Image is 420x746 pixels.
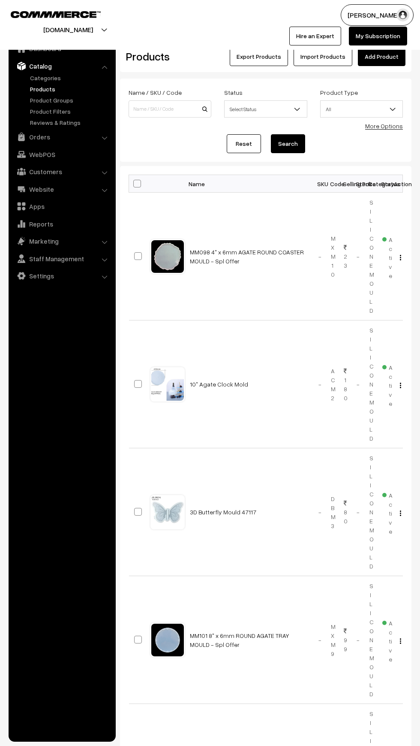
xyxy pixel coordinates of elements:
[289,27,341,45] a: Hire an Expert
[339,448,351,576] td: 80
[320,88,358,97] label: Product Type
[358,47,405,66] a: Add Product
[224,100,307,118] span: Select Status
[400,255,401,260] img: Menu
[11,268,113,284] a: Settings
[129,88,182,97] label: Name / SKU / Code
[339,576,351,704] td: 99
[190,248,304,265] a: MM098 4" x 6mm AGATE ROUND COASTER MOULD - Spl Offer
[190,632,289,648] a: MM101 8" x 6mm ROUND AGATE TRAY MOULD - Spl Offer
[313,448,326,576] td: -
[11,181,113,197] a: Website
[377,175,390,193] th: Status
[11,233,113,249] a: Marketing
[382,361,393,408] span: Active
[13,19,123,40] button: [DOMAIN_NAME]
[400,383,401,388] img: Menu
[364,175,377,193] th: Category
[225,102,306,117] span: Select Status
[11,58,113,74] a: Catalog
[390,175,403,193] th: Action
[351,576,364,704] td: -
[349,27,407,45] a: My Subscription
[28,96,113,105] a: Product Groups
[224,88,243,97] label: Status
[351,320,364,448] td: -
[185,175,313,193] th: Name
[326,175,339,193] th: Code
[11,251,113,266] a: Staff Management
[294,47,352,66] a: Import Products
[382,233,393,280] span: Active
[326,576,339,704] td: MXM9
[28,107,113,116] a: Product Filters
[364,193,377,320] td: SILICONE MOULD
[326,448,339,576] td: DBM3
[351,193,364,320] td: -
[351,175,364,193] th: Stock
[339,193,351,320] td: 23
[11,11,101,18] img: COMMMERCE
[313,320,326,448] td: -
[400,510,401,516] img: Menu
[28,85,113,94] a: Products
[28,118,113,127] a: Reviews & Ratings
[230,47,288,66] button: Export Products
[11,9,86,19] a: COMMMERCE
[321,102,402,117] span: All
[190,508,256,516] a: 3D Butterfly Mould 47117
[313,193,326,320] td: -
[11,164,113,179] a: Customers
[11,129,113,145] a: Orders
[11,199,113,214] a: Apps
[126,50,210,63] h2: Products
[365,122,403,130] a: More Options
[129,100,211,118] input: Name / SKU / Code
[271,134,305,153] button: Search
[400,638,401,644] img: Menu
[326,193,339,320] td: MXM10
[320,100,403,118] span: All
[11,216,113,232] a: Reports
[11,147,113,162] a: WebPOS
[326,320,339,448] td: ACM2
[313,175,326,193] th: SKU
[227,134,261,153] a: Reset
[190,381,248,388] a: 10" Agate Clock Mold
[351,448,364,576] td: -
[382,616,393,664] span: Active
[364,320,377,448] td: SILICONE MOULD
[28,73,113,82] a: Categories
[341,4,414,26] button: [PERSON_NAME]…
[382,489,393,536] span: Active
[364,448,377,576] td: SILICONE MOULD
[364,576,377,704] td: SILICONE MOULD
[396,9,409,21] img: user
[339,320,351,448] td: 180
[313,576,326,704] td: -
[339,175,351,193] th: Selling Price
